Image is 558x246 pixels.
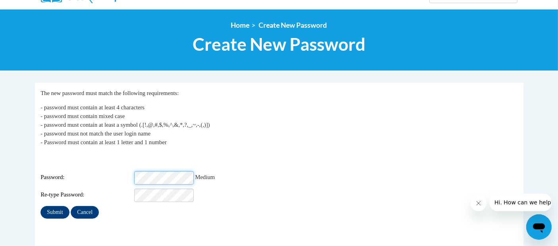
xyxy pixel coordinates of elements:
a: Home [231,21,250,29]
iframe: Message from company [490,194,552,211]
span: The new password must match the following requirements: [41,90,179,96]
span: Re-type Password: [41,191,133,199]
span: Create New Password [259,21,327,29]
input: Cancel [71,206,99,219]
iframe: Close message [471,195,487,211]
span: Hi. How can we help? [5,6,64,12]
span: Password: [41,173,133,182]
iframe: Button to launch messaging window [526,214,552,240]
input: Submit [41,206,69,219]
span: - password must contain at least 4 characters - password must contain mixed case - password must ... [41,104,210,145]
span: Medium [195,174,215,180]
span: Create New Password [193,34,365,55]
